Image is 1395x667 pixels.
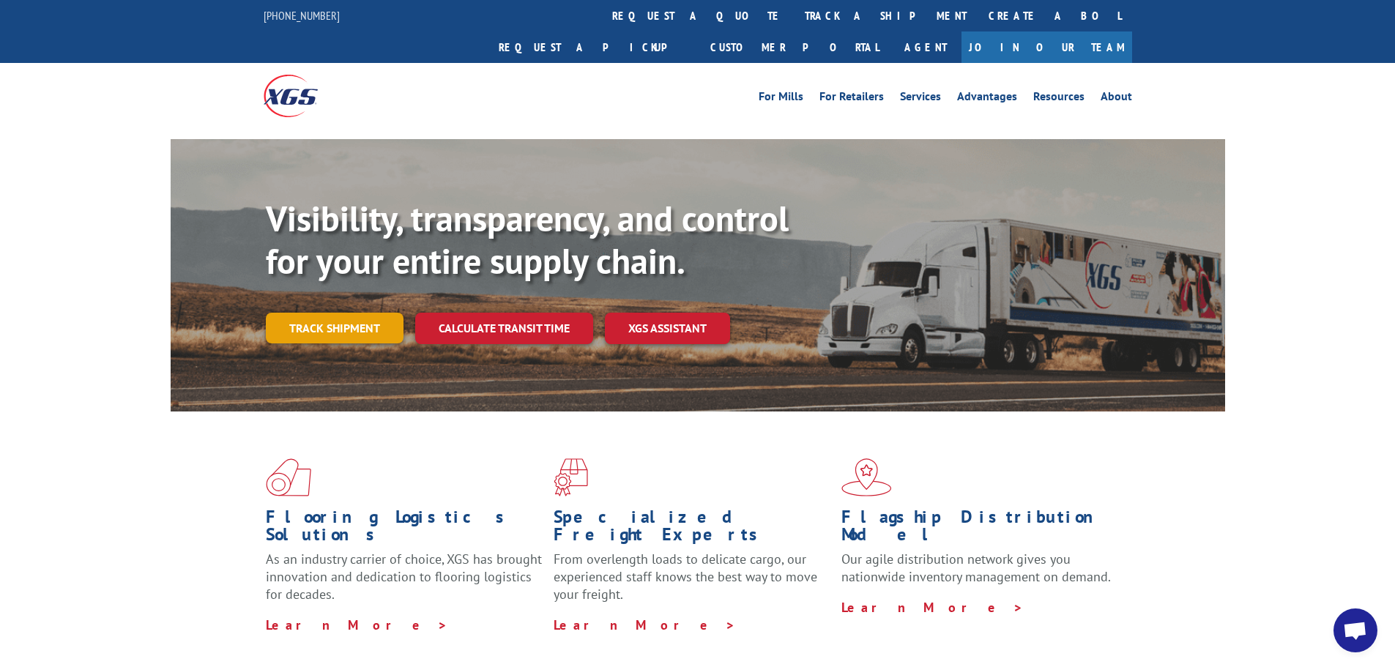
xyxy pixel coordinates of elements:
[266,551,542,603] span: As an industry carrier of choice, XGS has brought innovation and dedication to flooring logistics...
[266,616,448,633] a: Learn More >
[488,31,699,63] a: Request a pickup
[266,313,403,343] a: Track shipment
[1101,91,1132,107] a: About
[1333,608,1377,652] div: Open chat
[415,313,593,344] a: Calculate transit time
[1033,91,1085,107] a: Resources
[890,31,961,63] a: Agent
[266,458,311,496] img: xgs-icon-total-supply-chain-intelligence-red
[841,458,892,496] img: xgs-icon-flagship-distribution-model-red
[266,195,789,283] b: Visibility, transparency, and control for your entire supply chain.
[841,508,1118,551] h1: Flagship Distribution Model
[957,91,1017,107] a: Advantages
[841,599,1024,616] a: Learn More >
[605,313,730,344] a: XGS ASSISTANT
[759,91,803,107] a: For Mills
[841,551,1111,585] span: Our agile distribution network gives you nationwide inventory management on demand.
[900,91,941,107] a: Services
[554,551,830,616] p: From overlength loads to delicate cargo, our experienced staff knows the best way to move your fr...
[819,91,884,107] a: For Retailers
[554,458,588,496] img: xgs-icon-focused-on-flooring-red
[961,31,1132,63] a: Join Our Team
[266,508,543,551] h1: Flooring Logistics Solutions
[554,616,736,633] a: Learn More >
[554,508,830,551] h1: Specialized Freight Experts
[699,31,890,63] a: Customer Portal
[264,8,340,23] a: [PHONE_NUMBER]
